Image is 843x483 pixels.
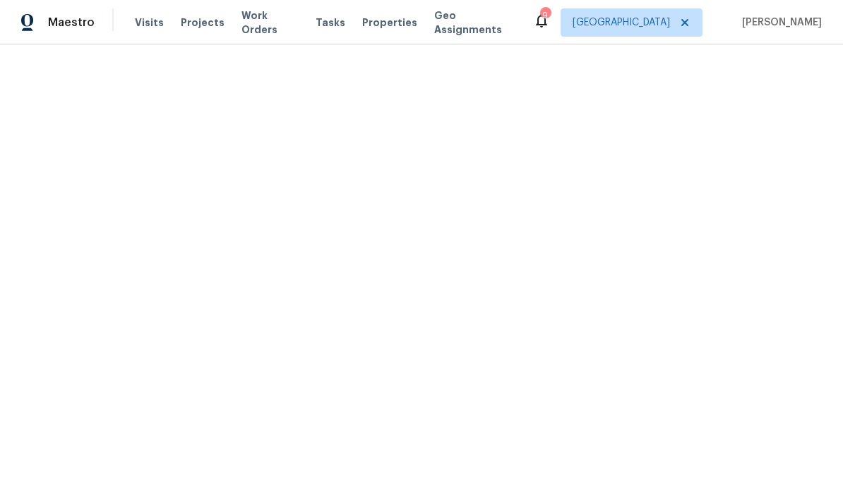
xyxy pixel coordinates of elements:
[736,16,822,30] span: [PERSON_NAME]
[316,18,345,27] span: Tasks
[362,16,417,30] span: Properties
[241,8,299,37] span: Work Orders
[540,8,550,23] div: 9
[434,8,516,37] span: Geo Assignments
[181,16,225,30] span: Projects
[573,16,670,30] span: [GEOGRAPHIC_DATA]
[48,16,95,30] span: Maestro
[135,16,164,30] span: Visits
